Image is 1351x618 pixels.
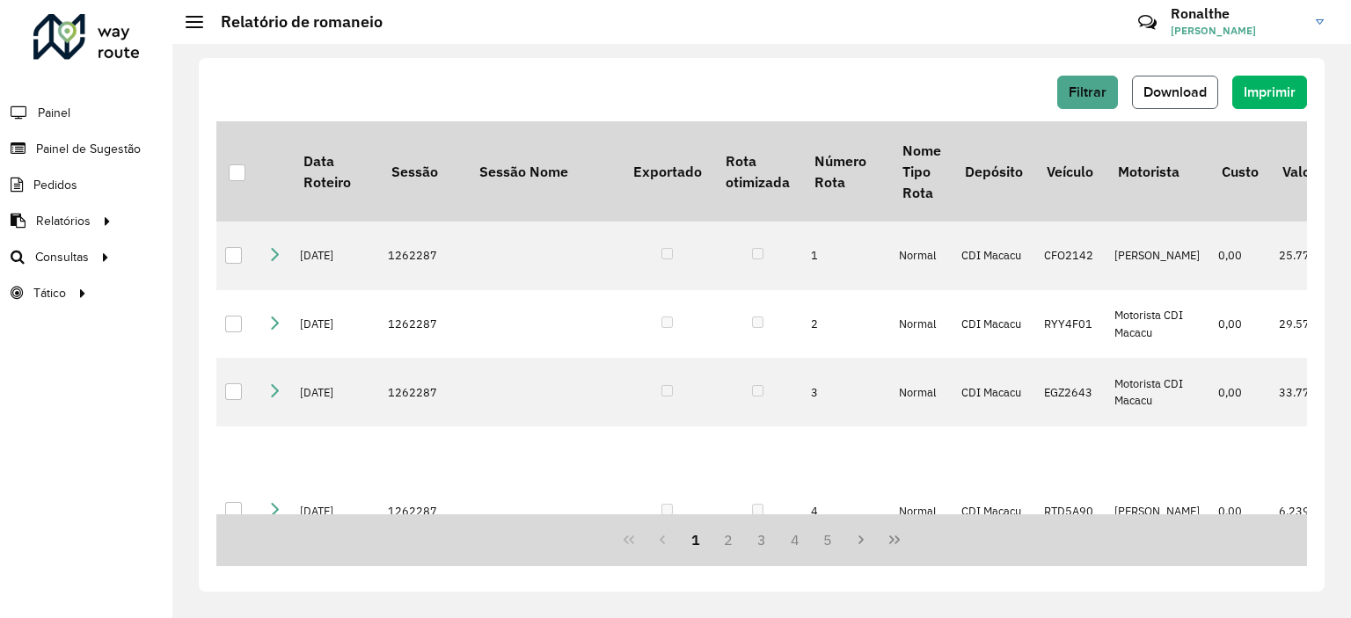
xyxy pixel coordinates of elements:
[35,248,89,266] span: Consultas
[1069,84,1106,99] span: Filtrar
[1209,358,1270,426] td: 0,00
[38,104,70,122] span: Painel
[890,290,953,359] td: Normal
[802,121,890,222] th: Número Rota
[1209,222,1270,290] td: 0,00
[379,290,467,359] td: 1262287
[812,523,845,556] button: 5
[1143,84,1207,99] span: Download
[745,523,778,556] button: 3
[1106,121,1209,222] th: Motorista
[467,121,621,222] th: Sessão Nome
[890,426,953,596] td: Normal
[291,121,379,222] th: Data Roteiro
[1128,4,1166,41] a: Contato Rápido
[1270,290,1343,359] td: 29.579,30
[291,358,379,426] td: [DATE]
[291,426,379,596] td: [DATE]
[712,523,745,556] button: 2
[1057,76,1118,109] button: Filtrar
[802,358,890,426] td: 3
[36,140,141,158] span: Painel de Sugestão
[379,358,467,426] td: 1262287
[1244,84,1296,99] span: Imprimir
[1106,290,1209,359] td: Motorista CDI Macacu
[1106,222,1209,290] td: [PERSON_NAME]
[1209,290,1270,359] td: 0,00
[379,121,467,222] th: Sessão
[844,523,878,556] button: Next Page
[890,222,953,290] td: Normal
[1171,23,1303,39] span: [PERSON_NAME]
[802,426,890,596] td: 4
[778,523,812,556] button: 4
[953,222,1034,290] td: CDI Macacu
[1270,426,1343,596] td: 6.239,37
[621,121,713,222] th: Exportado
[713,121,801,222] th: Rota otimizada
[953,358,1034,426] td: CDI Macacu
[203,12,383,32] h2: Relatório de romaneio
[1106,426,1209,596] td: [PERSON_NAME]
[379,222,467,290] td: 1262287
[1132,76,1218,109] button: Download
[1209,121,1270,222] th: Custo
[1035,290,1106,359] td: RYY4F01
[33,176,77,194] span: Pedidos
[953,290,1034,359] td: CDI Macacu
[1270,358,1343,426] td: 33.773,00
[33,284,66,302] span: Tático
[953,426,1034,596] td: CDI Macacu
[1035,222,1106,290] td: CFO2142
[1035,358,1106,426] td: EGZ2643
[291,290,379,359] td: [DATE]
[1035,121,1106,222] th: Veículo
[802,290,890,359] td: 2
[953,121,1034,222] th: Depósito
[1171,5,1303,22] h3: Ronalthe
[1270,222,1343,290] td: 25.772,68
[802,222,890,290] td: 1
[1106,358,1209,426] td: Motorista CDI Macacu
[878,523,911,556] button: Last Page
[1232,76,1307,109] button: Imprimir
[1035,426,1106,596] td: RTD5A90
[1209,426,1270,596] td: 0,00
[890,358,953,426] td: Normal
[679,523,712,556] button: 1
[36,212,91,230] span: Relatórios
[890,121,953,222] th: Nome Tipo Rota
[379,426,467,596] td: 1262287
[291,222,379,290] td: [DATE]
[1270,121,1343,222] th: Valor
